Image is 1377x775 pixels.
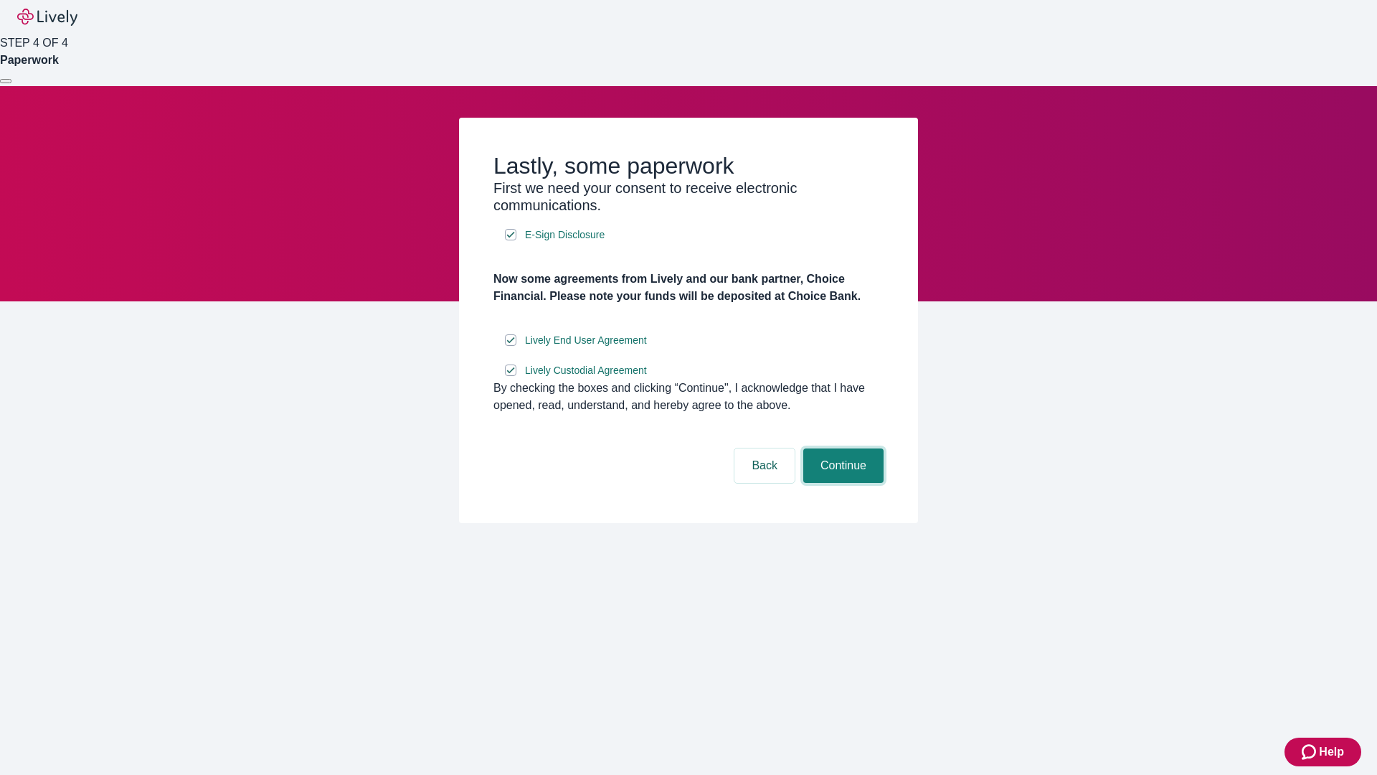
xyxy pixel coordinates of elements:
h4: Now some agreements from Lively and our bank partner, Choice Financial. Please note your funds wi... [493,271,884,305]
span: Lively End User Agreement [525,333,647,348]
div: By checking the boxes and clicking “Continue", I acknowledge that I have opened, read, understand... [493,380,884,414]
span: Lively Custodial Agreement [525,363,647,378]
button: Back [734,448,795,483]
h2: Lastly, some paperwork [493,152,884,179]
a: e-sign disclosure document [522,226,607,244]
img: Lively [17,9,77,26]
a: e-sign disclosure document [522,332,650,349]
span: Help [1319,743,1344,761]
a: e-sign disclosure document [522,362,650,380]
span: E-Sign Disclosure [525,227,605,243]
button: Continue [803,448,884,483]
h3: First we need your consent to receive electronic communications. [493,179,884,214]
button: Zendesk support iconHelp [1284,738,1361,766]
svg: Zendesk support icon [1302,743,1319,761]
